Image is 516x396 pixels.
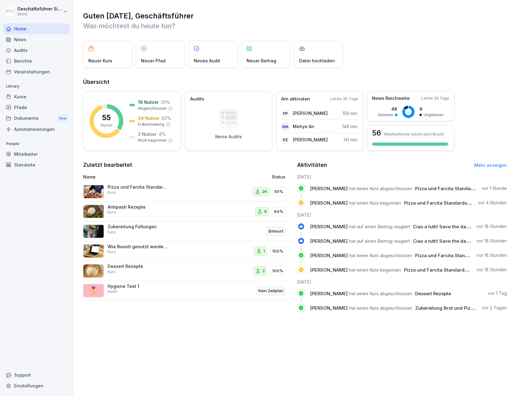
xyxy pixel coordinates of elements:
[415,291,451,296] span: Dessert Rezepte
[83,78,507,86] h2: Übersicht
[3,34,70,45] a: News
[330,96,358,102] p: Letzte 30 Tage
[482,305,507,311] p: vor 2 Tagen
[272,268,283,274] p: 100%
[349,305,412,311] span: hat einen Kurs abgeschlossen
[3,91,70,102] a: Kurse
[83,222,293,241] a: Zubereitung FüllungenKursEntwurf
[378,112,393,118] p: Gelesen
[247,57,276,64] p: Neuer Beitrag
[215,134,242,139] p: Keine Audits
[293,136,328,143] p: [PERSON_NAME]
[3,380,70,391] a: Einstellungen
[478,200,507,206] p: vor 4 Stunden
[310,224,348,229] span: [PERSON_NAME]
[262,189,267,195] p: 26
[488,290,507,296] p: vor 1 Tag
[194,57,220,64] p: Neues Audit
[372,95,410,102] p: News Reichweite
[272,174,285,180] p: Status
[108,264,169,269] p: Dessert Rezepte
[349,267,401,273] span: hat einen Kurs begonnen
[3,159,70,170] div: Standorte
[258,288,283,294] p: Kein Zeitplan
[108,249,116,255] p: Kurs
[274,209,283,215] p: 64%
[138,131,157,137] p: 2 Nutzer
[310,305,348,311] span: [PERSON_NAME]
[141,57,166,64] p: Neuer Pfad
[293,110,328,116] p: [PERSON_NAME]
[272,248,283,254] p: 100%
[108,190,116,195] p: Kurs
[83,241,293,261] a: Wie Bounti genutzt werden will 👩🏽‍🍳Kurs1100%
[83,202,293,222] a: Antipasti RezepteKurs664%
[474,163,507,168] a: Mehr anzeigen
[83,185,104,198] img: zyvhtweyt47y1etu6k7gt48a.png
[83,244,104,258] img: bqcw87wt3eaim098drrkbvff.png
[3,45,70,56] div: Audits
[108,184,169,190] p: Pizza und Farcita Standards und Zubereitung
[83,21,507,31] p: Was möchtest du heute tun?
[138,99,159,105] p: 19 Nutzer
[83,174,213,180] p: Name
[404,267,505,273] span: Pizza und Farcita Standards und Zubereitung
[297,279,507,285] h6: [DATE]
[421,96,449,101] p: Letzte 30 Tage
[297,212,507,218] h6: [DATE]
[102,114,111,121] p: 55
[83,161,293,169] h2: Zuletzt bearbeitet
[3,370,70,380] div: Support
[299,57,335,64] p: Datei hochladen
[404,200,505,206] span: Pizza und Farcita Standards und Zubereitung
[108,204,169,210] p: Antipasti Rezepte
[310,238,348,244] span: [PERSON_NAME]
[108,289,117,294] p: Audit
[264,209,267,215] p: 6
[262,268,265,274] p: 2
[3,113,70,124] a: DokumenteNew
[138,115,160,121] p: 34 Nutzer
[3,81,70,91] p: Library
[138,122,164,127] p: In Bearbeitung
[310,200,348,206] span: [PERSON_NAME]
[281,96,310,103] p: Am aktivsten
[3,66,70,77] a: Veranstaltungen
[190,96,204,103] p: Audits
[281,122,290,131] div: MA
[138,106,167,111] p: Abgeschlossen
[17,12,62,16] p: Sironi
[17,6,62,12] p: Geschäftsführer Sironi
[349,200,401,206] span: hat einen Kurs begonnen
[263,248,265,254] p: 1
[3,23,70,34] a: Home
[343,136,358,143] p: 141 min.
[281,135,290,144] div: PZ
[310,186,348,191] span: [PERSON_NAME]
[108,224,169,229] p: Zubereitung Füllungen
[3,149,70,159] div: Mitarbeiter
[83,182,293,202] a: Pizza und Farcita Standards und ZubereitungKurs2655%
[310,291,348,296] span: [PERSON_NAME]
[83,281,293,301] a: 🎖️Hygiene Test 1AuditKein Zeitplan
[349,291,412,296] span: hat einen Kurs abgeschlossen
[372,129,381,137] h3: 56
[349,186,412,191] span: hat einen Kurs abgeschlossen
[3,124,70,135] a: Automatisierungen
[349,253,412,258] span: hat einen Kurs abgeschlossen
[310,267,348,273] span: [PERSON_NAME]
[58,115,68,122] div: New
[83,261,293,281] a: Dessert RezepteKurs2100%
[101,123,113,128] p: Nutzer
[108,284,169,289] p: Hygiene Test 1
[3,102,70,113] a: Pfade
[384,132,444,136] p: Mitarbeitende nutzen jetzt Bounti
[83,225,104,238] img: p05qwohz0o52ysbx64gsjie8.png
[3,56,70,66] a: Berichte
